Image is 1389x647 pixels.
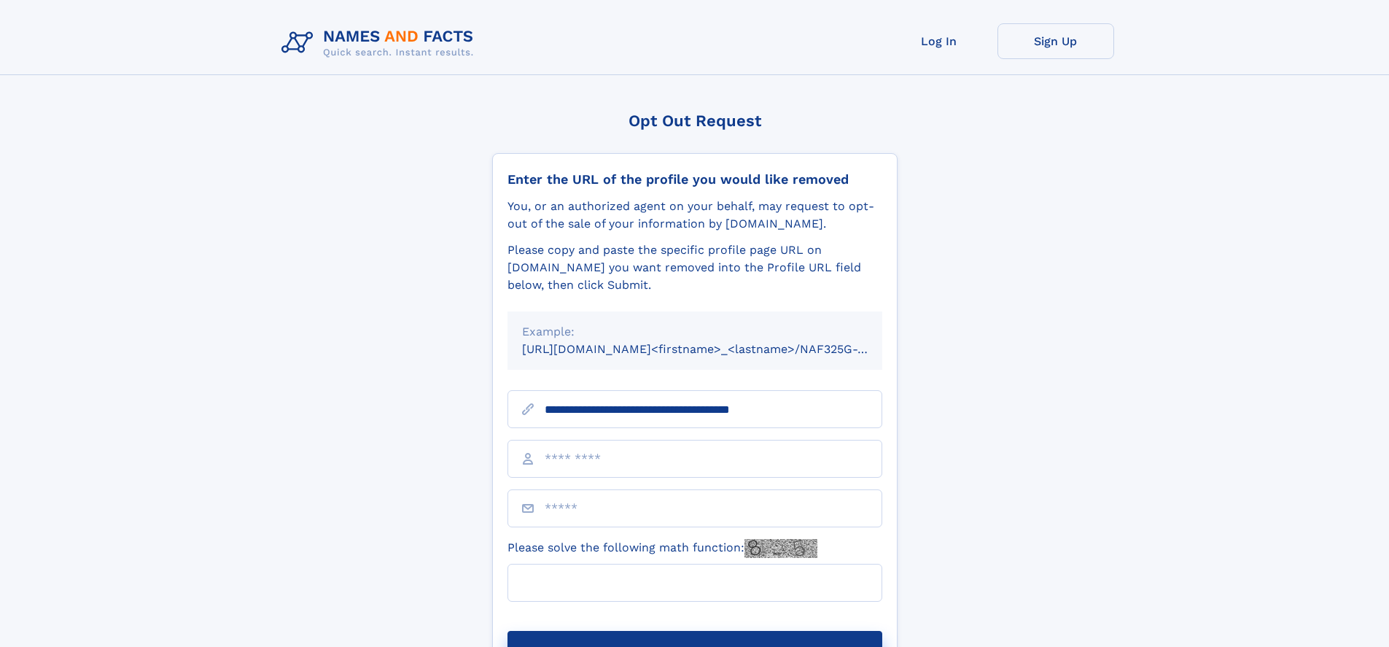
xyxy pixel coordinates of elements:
div: Please copy and paste the specific profile page URL on [DOMAIN_NAME] you want removed into the Pr... [507,241,882,294]
div: Enter the URL of the profile you would like removed [507,171,882,187]
div: Opt Out Request [492,112,898,130]
a: Log In [881,23,997,59]
small: [URL][DOMAIN_NAME]<firstname>_<lastname>/NAF325G-xxxxxxxx [522,342,910,356]
img: Logo Names and Facts [276,23,486,63]
a: Sign Up [997,23,1114,59]
div: You, or an authorized agent on your behalf, may request to opt-out of the sale of your informatio... [507,198,882,233]
label: Please solve the following math function: [507,539,817,558]
div: Example: [522,323,868,341]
